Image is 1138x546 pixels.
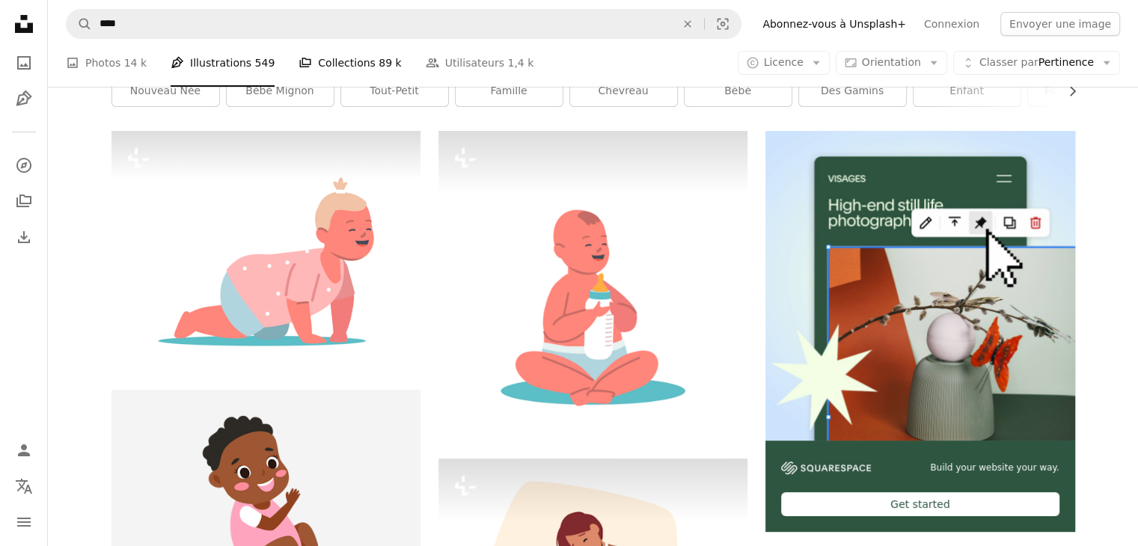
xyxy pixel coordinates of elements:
img: file-1606177908946-d1eed1cbe4f5image [781,461,871,474]
a: Explorer [9,150,39,180]
a: Photos 14 k [66,39,147,87]
button: Langue [9,471,39,501]
a: Nouveau-né petit garçon ou fille en couches assis sur le sol isolé sur fond blanc. Mignon enfant ... [438,278,747,292]
a: chevreau [570,76,677,106]
button: Effacer [671,10,704,38]
a: tout-petit [341,76,448,106]
a: Abonnez-vous à Unsplash+ [753,12,915,36]
button: Licence [738,51,830,75]
span: 1,4 k [507,55,533,71]
a: Photos [9,48,39,78]
a: Collections 89 k [299,39,401,87]
img: file-1723602894256-972c108553a7image [765,131,1074,440]
button: Envoyer une image [1000,12,1120,36]
button: faire défiler la liste vers la droite [1059,76,1075,106]
a: Petite fille en couches rampe sur le sol isolée sur fond blanc. Mignon joyeux souriant enfant per... [111,245,420,258]
span: Orientation [862,56,921,68]
a: Illustrations [9,84,39,114]
a: Accueil — Unsplash [9,9,39,42]
span: 89 k [379,55,401,71]
a: nouveau née [112,76,219,106]
a: Collections [9,186,39,216]
button: Rechercher sur Unsplash [67,10,92,38]
a: Fond de bébé [1028,76,1135,106]
span: Pertinence [979,55,1094,70]
a: Utilisateurs 1,4 k [426,39,534,87]
button: Classer parPertinence [953,51,1120,75]
a: Bébé [685,76,792,106]
a: Historique de téléchargement [9,222,39,252]
a: Connexion [915,12,988,36]
span: Licence [764,56,804,68]
a: Connexion / S’inscrire [9,435,39,465]
span: Build your website your way. [930,461,1059,474]
img: Nouveau-né petit garçon ou fille en couches assis sur le sol isolé sur fond blanc. Mignon enfant ... [438,131,747,440]
span: 14 k [124,55,147,71]
div: Get started [781,492,1059,516]
a: Bébé souriant en grenouillère rose se trouve sur fond blanc [111,493,420,506]
form: Rechercher des visuels sur tout le site [66,9,741,39]
img: Petite fille en couches rampe sur le sol isolée sur fond blanc. Mignon joyeux souriant enfant per... [111,131,420,372]
button: Orientation [836,51,947,75]
span: Classer par [979,56,1038,68]
a: famille [456,76,563,106]
a: bébé mignon [227,76,334,106]
a: enfant [914,76,1021,106]
button: Recherche de visuels [705,10,741,38]
button: Menu [9,507,39,537]
a: des gamins [799,76,906,106]
a: Build your website your way.Get started [765,131,1074,532]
